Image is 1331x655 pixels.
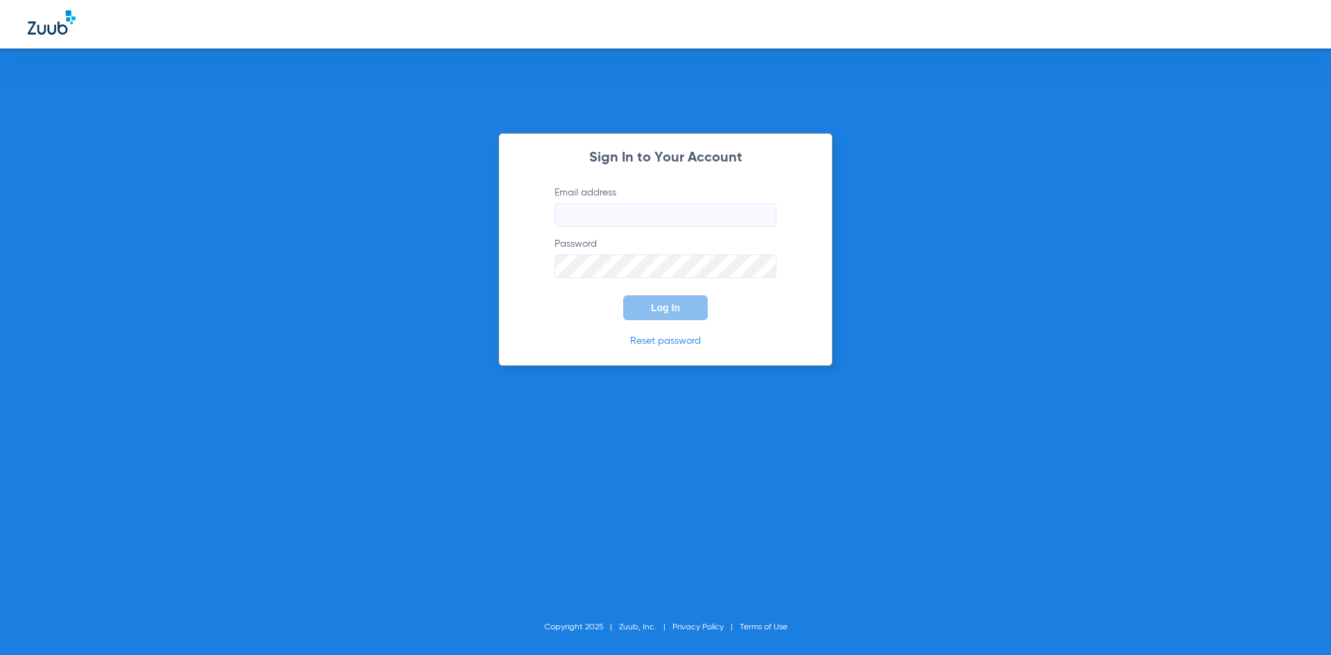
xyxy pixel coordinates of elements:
[740,623,788,631] a: Terms of Use
[630,336,701,346] a: Reset password
[555,237,776,278] label: Password
[555,203,776,227] input: Email address
[534,151,797,165] h2: Sign In to Your Account
[544,620,619,634] li: Copyright 2025
[651,302,680,313] span: Log In
[623,295,708,320] button: Log In
[555,254,776,278] input: Password
[672,623,724,631] a: Privacy Policy
[555,186,776,227] label: Email address
[28,10,76,35] img: Zuub Logo
[619,620,672,634] li: Zuub, Inc.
